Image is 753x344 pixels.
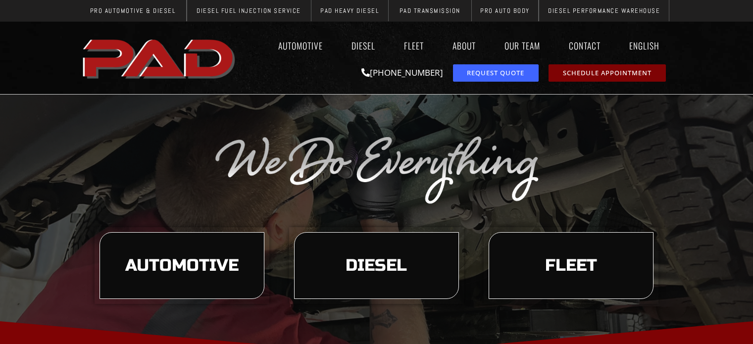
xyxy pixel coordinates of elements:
span: Pro Auto Body [480,7,530,14]
img: The image shows the word "PAD" in bold, red, uppercase letters with a slight shadow effect. [80,31,240,85]
span: Request Quote [467,70,524,76]
a: Our Team [495,34,550,57]
a: [PHONE_NUMBER] [361,67,443,78]
a: Diesel [342,34,385,57]
span: PAD Heavy Diesel [320,7,379,14]
a: schedule repair or service appointment [549,64,666,82]
span: Schedule Appointment [563,70,652,76]
a: request a service or repair quote [453,64,539,82]
a: learn more about our diesel services [294,232,459,299]
nav: Menu [240,34,674,57]
a: learn more about our fleet services [489,232,653,299]
a: Contact [559,34,610,57]
a: About [443,34,485,57]
img: The image displays the phrase "We Do Everything" in a silver, cursive font on a transparent backg... [213,132,540,205]
span: Pro Automotive & Diesel [90,7,176,14]
a: Automotive [269,34,332,57]
span: Diesel Performance Warehouse [548,7,660,14]
span: PAD Transmission [400,7,460,14]
span: Diesel [346,257,407,274]
span: Fleet [545,257,597,274]
a: learn more about our automotive services [100,232,264,299]
span: Automotive [125,257,239,274]
a: pro automotive and diesel home page [80,31,240,85]
a: English [620,34,674,57]
span: Diesel Fuel Injection Service [197,7,301,14]
a: Fleet [395,34,433,57]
